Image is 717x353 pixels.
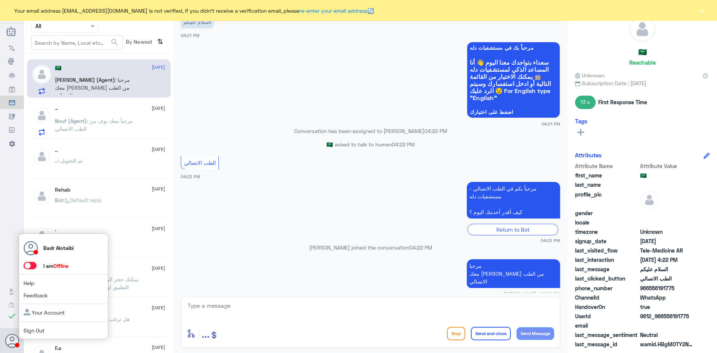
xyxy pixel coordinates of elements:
span: wamid.HBgMOTY2NTU2MTkxNzc1FQIAEhggQUNDNEZDQjc1ODMyQTc3OUYyRDlEQTc2Q0IzNDUxNDAA [640,340,694,348]
span: null [640,322,694,329]
span: 13 s [575,96,596,109]
span: email [575,322,639,329]
h5: . [55,226,56,233]
a: re-enter your email address [299,7,367,14]
span: 04:22 PM [181,174,200,179]
span: profile_pic [575,191,639,208]
span: last_message [575,265,639,273]
span: last_clicked_button [575,275,639,282]
span: 9812_966556191775 [640,312,694,320]
span: last_interaction [575,256,639,264]
span: مرحباً بك في مستشفيات دله [470,45,557,51]
button: search [110,36,119,49]
span: Attribute Value [640,162,694,170]
h5: F.a [55,345,61,352]
span: By Newest [123,35,154,50]
span: 2025-09-14T13:21:42.059Z [640,237,694,245]
span: null [640,219,694,226]
span: Nouf (Agent) [55,118,87,124]
span: ChannelId [575,294,639,301]
h6: Reachable [629,59,656,66]
span: search [110,38,119,47]
span: 04:21 PM [541,121,560,127]
span: : مرحباً معك نوف من الطب الاتصالي [55,118,133,132]
i: ⇅ [157,35,163,48]
i: check [7,312,16,321]
h5: 🇸🇦 [55,65,61,71]
span: last_visited_flow [575,247,639,254]
span: 04:22 PM [424,128,447,134]
span: first_name [575,171,639,179]
span: 966556191775 [640,284,694,292]
span: .. [55,157,58,164]
h5: ~ [55,106,58,112]
span: : تم التحويل [58,157,83,164]
span: [DATE] [152,304,165,311]
h6: Tags [575,118,587,124]
span: signup_date [575,237,639,245]
h5: Rehab [55,187,70,193]
span: 04:22 PM [392,141,415,148]
span: I am [43,263,69,269]
img: defaultAdmin.png [32,187,51,205]
p: [PERSON_NAME] joined the conversation [181,244,560,251]
p: 14/9/2025, 4:22 PM [467,259,560,288]
span: 0 [640,331,694,339]
span: [DATE] [152,146,165,153]
span: [PERSON_NAME] (Agent) [55,77,115,83]
img: defaultAdmin.png [32,65,51,84]
span: [DATE] [152,265,165,272]
span: السلام عليكم [640,265,694,273]
button: Send and close [471,327,511,340]
span: UserId [575,312,639,320]
span: true [640,303,694,311]
p: 14/9/2025, 4:21 PM [181,15,214,28]
h6: Attributes [575,152,602,158]
span: locale [575,219,639,226]
span: Unknown [575,71,604,79]
a: Your Account [24,309,65,316]
span: Your email address [EMAIL_ADDRESS][DOMAIN_NAME] is not verified, if you didn't receive a verifica... [14,7,374,15]
span: 2025-09-14T13:22:03.601Z [640,256,694,264]
span: Attribute Name [575,162,639,170]
div: Return to Bot [468,224,558,235]
img: defaultAdmin.png [32,226,51,245]
span: Offline [53,263,69,269]
p: 14/9/2025, 4:22 PM [467,182,560,219]
span: [DATE] [152,186,165,192]
img: defaultAdmin.png [32,106,51,125]
span: اضغط على اختيارك [470,109,557,115]
span: [DATE] [152,64,165,71]
span: Unknown [640,228,694,236]
a: Feedback [24,292,48,298]
span: الطب الاتصالي [640,275,694,282]
span: ... [202,326,209,340]
span: [PERSON_NAME] - 04:22 PM [504,291,560,297]
button: ... [202,325,209,342]
span: 04:21 PM [181,33,199,38]
span: First Response Time [598,98,647,106]
a: Sign Out [24,327,44,334]
span: سعداء بتواجدك معنا اليوم 👋 أنا المساعد الذكي لمستشفيات دله 🤖 يمكنك الاختيار من القائمة التالية أو... [470,59,557,101]
span: Bot [55,197,63,203]
img: defaultAdmin.png [630,16,655,42]
span: : مرحبا معك [PERSON_NAME] من الطب الاتصالي [55,77,130,99]
span: 04:22 PM [409,244,432,251]
span: [DATE] [152,344,165,351]
button: Drop [447,327,465,340]
h5: 🇸🇦 [638,48,647,56]
span: last_name [575,181,639,189]
span: last_message_sentiment [575,331,639,339]
span: : Default reply [63,197,102,203]
span: Subscription Date : [DATE] [575,79,710,87]
p: Conversation has been assigned to [PERSON_NAME] [181,127,560,135]
span: 2 [640,294,694,301]
span: 04:22 PM [541,237,560,244]
img: defaultAdmin.png [32,147,51,166]
button: Send Message [516,327,554,340]
span: Tele-Medicine AR [640,247,694,254]
span: [DATE] [152,105,165,112]
span: gender [575,209,639,217]
span: HandoverOn [575,303,639,311]
button: Avatar [5,334,19,348]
